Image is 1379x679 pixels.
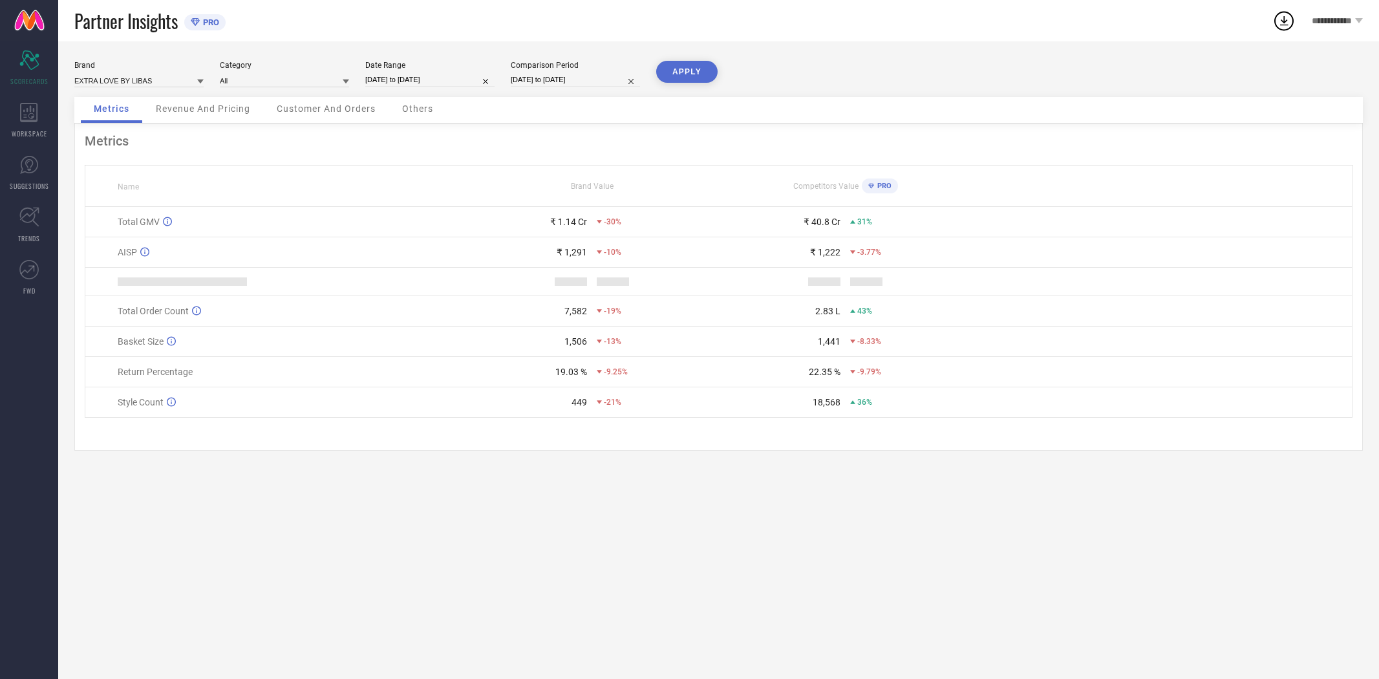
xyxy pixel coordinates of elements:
span: -30% [604,217,621,226]
span: Total GMV [118,217,160,227]
span: -8.33% [857,337,881,346]
div: 22.35 % [809,367,840,377]
div: 18,568 [813,397,840,407]
div: Metrics [85,133,1352,149]
span: 36% [857,398,872,407]
div: Brand [74,61,204,70]
span: 43% [857,307,872,316]
div: Category [220,61,349,70]
span: PRO [874,182,892,190]
span: WORKSPACE [12,129,47,138]
div: Comparison Period [511,61,640,70]
span: -10% [604,248,621,257]
span: Partner Insights [74,8,178,34]
span: Name [118,182,139,191]
span: Basket Size [118,336,164,347]
div: 19.03 % [555,367,587,377]
span: Competitors Value [793,182,859,191]
div: Date Range [365,61,495,70]
div: Open download list [1272,9,1296,32]
span: Revenue And Pricing [156,103,250,114]
span: Return Percentage [118,367,193,377]
span: -19% [604,307,621,316]
span: SUGGESTIONS [10,181,49,191]
span: 31% [857,217,872,226]
span: -3.77% [857,248,881,257]
input: Select comparison period [511,73,640,87]
span: Total Order Count [118,306,189,316]
span: TRENDS [18,233,40,243]
div: 7,582 [564,306,587,316]
span: -21% [604,398,621,407]
input: Select date range [365,73,495,87]
span: Style Count [118,397,164,407]
span: -9.25% [604,367,628,376]
div: 1,441 [818,336,840,347]
span: FWD [23,286,36,296]
div: 2.83 L [815,306,840,316]
span: SCORECARDS [10,76,48,86]
div: ₹ 1.14 Cr [550,217,587,227]
div: ₹ 40.8 Cr [804,217,840,227]
div: ₹ 1,291 [557,247,587,257]
span: AISP [118,247,137,257]
span: -9.79% [857,367,881,376]
span: Metrics [94,103,129,114]
span: Customer And Orders [277,103,376,114]
div: ₹ 1,222 [810,247,840,257]
div: 449 [572,397,587,407]
button: APPLY [656,61,718,83]
span: Brand Value [571,182,614,191]
span: Others [402,103,433,114]
span: -13% [604,337,621,346]
div: 1,506 [564,336,587,347]
span: PRO [200,17,219,27]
